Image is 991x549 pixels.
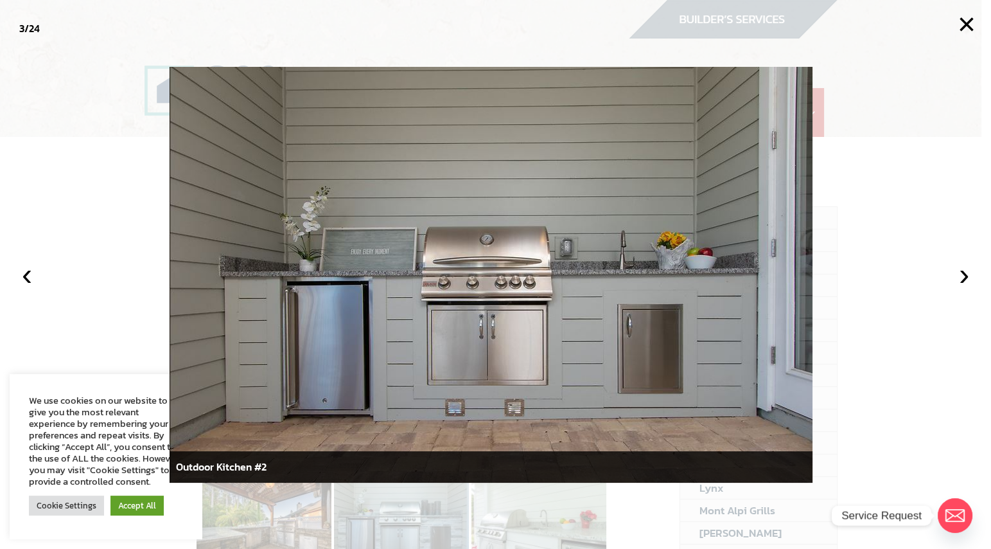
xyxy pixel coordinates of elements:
button: › [950,260,978,289]
a: Accept All [110,496,164,516]
div: We use cookies on our website to give you the most relevant experience by remembering your prefer... [29,395,183,487]
button: ‹ [13,260,41,289]
span: 24 [29,21,40,36]
button: × [952,10,981,39]
span: 3 [19,21,24,36]
a: Email [938,498,972,533]
div: / [19,19,40,38]
a: Cookie Settings [29,496,104,516]
div: Outdoor Kitchen #2 [170,451,812,483]
img: outdoor-kitchen-project-css-fireplaces-and-outdoor-living-florida-MG0312.jpg [170,67,812,483]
